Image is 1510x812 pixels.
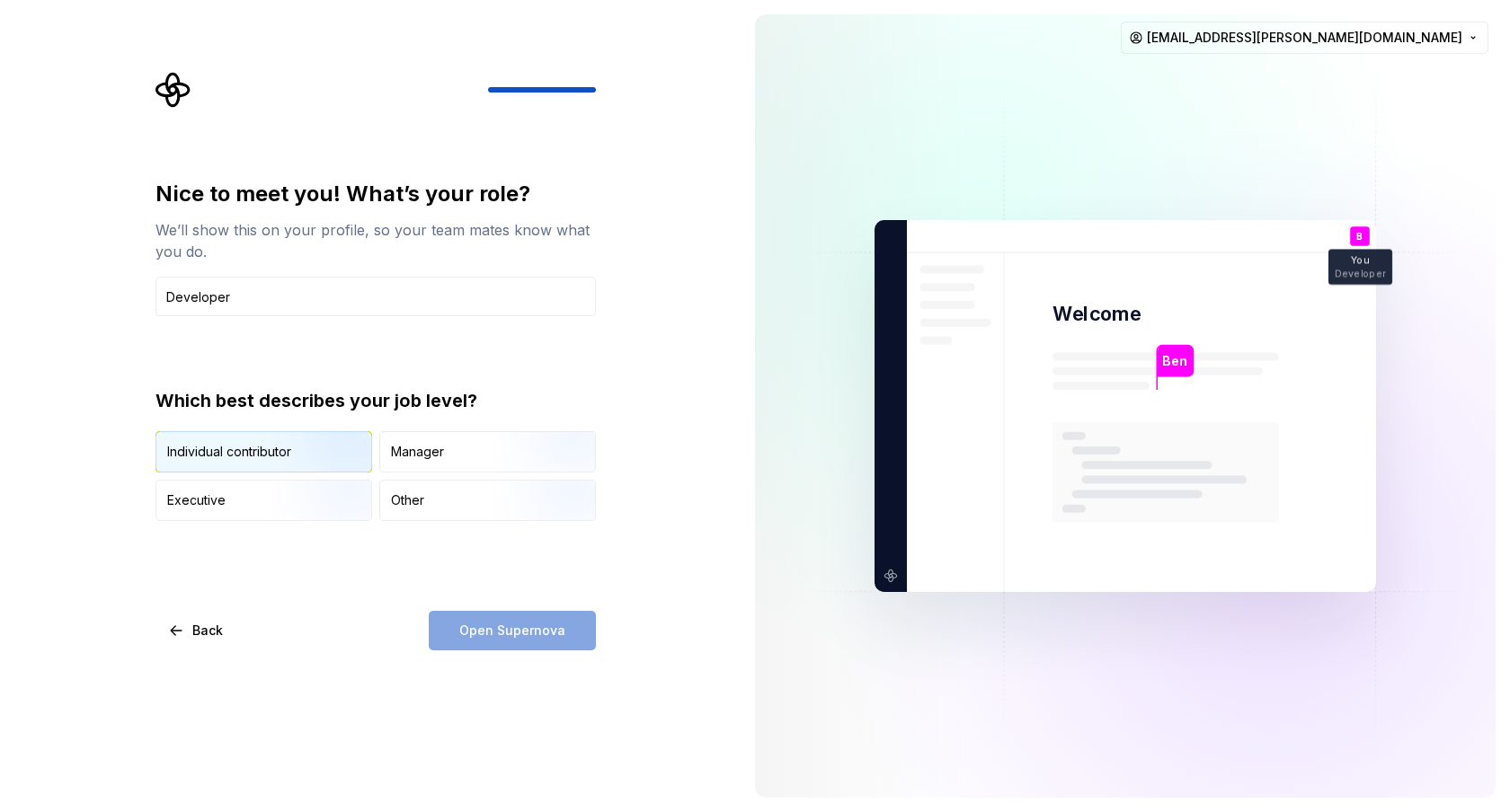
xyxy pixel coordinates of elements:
[1351,256,1369,266] p: You
[1335,269,1386,278] p: Developer
[1053,301,1141,327] p: Welcome
[391,491,424,509] div: Other
[155,219,596,262] div: We’ll show this on your profile, so your team mates know what you do.
[1356,232,1363,242] p: B
[167,443,291,461] div: Individual contributor
[1147,29,1462,47] span: [EMAIL_ADDRESS][PERSON_NAME][DOMAIN_NAME]
[1162,351,1187,371] p: Ben
[1121,22,1488,54] button: [EMAIL_ADDRESS][PERSON_NAME][DOMAIN_NAME]
[155,180,596,208] div: Nice to meet you! What’s your role?
[167,491,226,509] div: Executive
[155,388,596,413] div: Which best describes your job level?
[155,72,191,108] svg: Supernova Logo
[155,611,238,650] button: Back
[155,277,596,316] input: Job title
[391,443,444,461] div: Manager
[192,622,223,640] span: Back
